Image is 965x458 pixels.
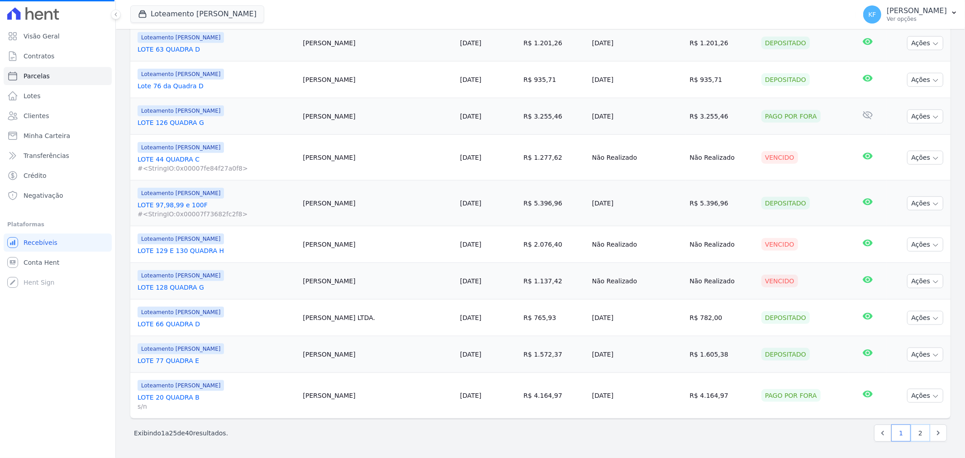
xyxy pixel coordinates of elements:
[520,373,588,419] td: R$ 4.164,97
[907,151,943,165] button: Ações
[138,283,296,292] a: LOTE 128 QUADRA G
[520,62,588,98] td: R$ 935,71
[138,155,296,173] a: LOTE 44 QUADRA C#<StringIO:0x00007fe84f27a0f8>
[460,113,481,120] a: [DATE]
[686,263,758,300] td: Não Realizado
[930,425,947,442] a: Next
[520,226,588,263] td: R$ 2.076,40
[686,336,758,373] td: R$ 1.605,38
[299,373,456,419] td: [PERSON_NAME]
[299,135,456,181] td: [PERSON_NAME]
[161,429,165,437] span: 1
[520,135,588,181] td: R$ 1.277,62
[138,393,296,411] a: LOTE 20 QUADRA Bs/n
[686,181,758,226] td: R$ 5.396,96
[138,356,296,365] a: LOTE 77 QUADRA E
[460,241,481,248] a: [DATE]
[138,246,296,255] a: LOTE 129 E 130 QUADRA H
[185,429,193,437] span: 40
[24,72,50,81] span: Parcelas
[4,87,112,105] a: Lotes
[761,37,810,49] div: Depositado
[24,238,57,247] span: Recebíveis
[887,6,947,15] p: [PERSON_NAME]
[589,98,686,135] td: [DATE]
[138,210,296,219] span: #<StringIO:0x00007f73682fc2f8>
[686,373,758,419] td: R$ 4.164,97
[856,2,965,27] button: KF [PERSON_NAME] Ver opções
[911,425,930,442] a: 2
[4,27,112,45] a: Visão Geral
[589,226,686,263] td: Não Realizado
[138,118,296,127] a: LOTE 126 QUADRA G
[130,5,264,23] button: Loteamento [PERSON_NAME]
[299,98,456,135] td: [PERSON_NAME]
[138,343,224,354] span: Loteamento [PERSON_NAME]
[4,67,112,85] a: Parcelas
[4,47,112,65] a: Contratos
[460,392,481,399] a: [DATE]
[907,274,943,288] button: Ações
[4,127,112,145] a: Minha Carteira
[138,105,224,116] span: Loteamento [PERSON_NAME]
[761,311,810,324] div: Depositado
[138,32,224,43] span: Loteamento [PERSON_NAME]
[589,336,686,373] td: [DATE]
[907,389,943,403] button: Ações
[520,25,588,62] td: R$ 1.201,26
[4,234,112,252] a: Recebíveis
[686,98,758,135] td: R$ 3.255,46
[520,98,588,135] td: R$ 3.255,46
[138,402,296,411] span: s/n
[299,300,456,336] td: [PERSON_NAME] LTDA.
[299,181,456,226] td: [PERSON_NAME]
[4,253,112,272] a: Conta Hent
[460,351,481,358] a: [DATE]
[589,135,686,181] td: Não Realizado
[589,62,686,98] td: [DATE]
[460,39,481,47] a: [DATE]
[686,135,758,181] td: Não Realizado
[686,25,758,62] td: R$ 1.201,26
[299,62,456,98] td: [PERSON_NAME]
[138,188,224,199] span: Loteamento [PERSON_NAME]
[138,200,296,219] a: LOTE 97,98,99 e 100F#<StringIO:0x00007f73682fc2f8>
[761,110,821,123] div: Pago por fora
[138,69,224,80] span: Loteamento [PERSON_NAME]
[520,263,588,300] td: R$ 1.137,42
[761,275,798,287] div: Vencido
[761,151,798,164] div: Vencido
[460,154,481,161] a: [DATE]
[907,110,943,124] button: Ações
[24,258,59,267] span: Conta Hent
[686,226,758,263] td: Não Realizado
[874,425,891,442] a: Previous
[24,191,63,200] span: Negativação
[761,238,798,251] div: Vencido
[138,45,296,54] a: LOTE 63 QUADRA D
[134,429,228,438] p: Exibindo a de resultados.
[24,171,47,180] span: Crédito
[589,25,686,62] td: [DATE]
[24,32,60,41] span: Visão Geral
[138,320,296,329] a: LOTE 66 QUADRA D
[907,36,943,50] button: Ações
[169,429,177,437] span: 25
[4,107,112,125] a: Clientes
[138,164,296,173] span: #<StringIO:0x00007fe84f27a0f8>
[891,425,911,442] a: 1
[138,307,224,318] span: Loteamento [PERSON_NAME]
[686,300,758,336] td: R$ 782,00
[887,15,947,23] p: Ver opções
[138,142,224,153] span: Loteamento [PERSON_NAME]
[686,62,758,98] td: R$ 935,71
[761,197,810,210] div: Depositado
[589,300,686,336] td: [DATE]
[4,147,112,165] a: Transferências
[761,73,810,86] div: Depositado
[907,73,943,87] button: Ações
[24,131,70,140] span: Minha Carteira
[299,336,456,373] td: [PERSON_NAME]
[460,200,481,207] a: [DATE]
[460,277,481,285] a: [DATE]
